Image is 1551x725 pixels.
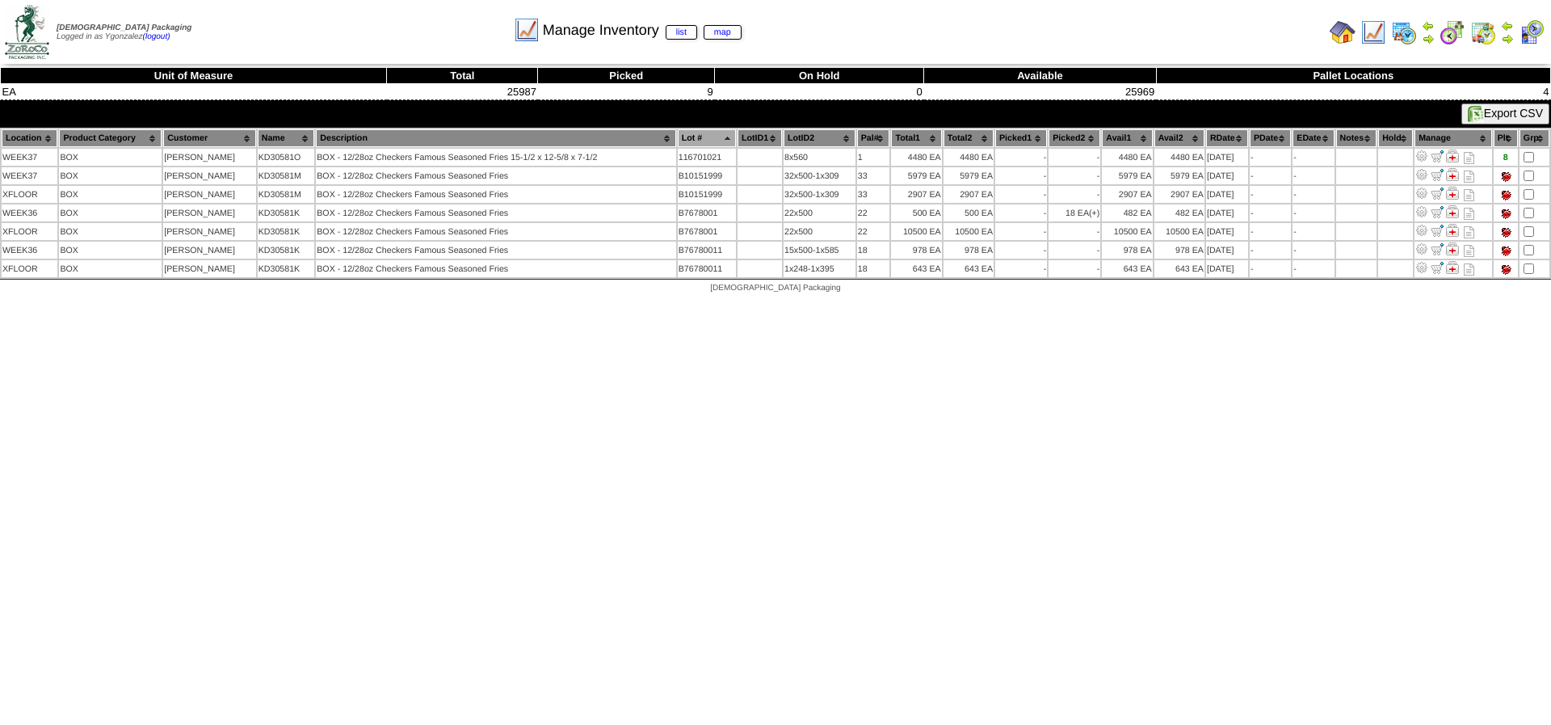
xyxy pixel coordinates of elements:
[1446,150,1459,162] img: Manage Hold
[1206,129,1248,147] th: RDate
[2,149,57,166] td: WEEK37
[163,223,255,240] td: [PERSON_NAME]
[1049,186,1100,203] td: -
[1292,223,1334,240] td: -
[5,5,49,59] img: zoroco-logo-small.webp
[57,23,191,32] span: [DEMOGRAPHIC_DATA] Packaging
[1206,186,1248,203] td: [DATE]
[1154,204,1204,221] td: 482 EA
[2,167,57,184] td: WEEK37
[258,223,315,240] td: KD30581K
[1464,152,1474,164] i: Note
[715,68,924,84] th: On Hold
[1049,129,1100,147] th: Picked2
[1154,242,1204,259] td: 978 EA
[1154,149,1204,166] td: 4480 EA
[1292,186,1334,203] td: -
[1250,129,1291,147] th: PDate
[1206,204,1248,221] td: [DATE]
[1446,242,1459,255] img: Manage Hold
[891,167,941,184] td: 5979 EA
[1446,261,1459,274] img: Manage Hold
[59,186,162,203] td: BOX
[1464,208,1474,220] i: Note
[1464,226,1474,238] i: Note
[2,204,57,221] td: WEEK36
[1422,19,1435,32] img: arrowleft.gif
[704,25,742,40] a: map
[784,149,855,166] td: 8x560
[678,186,736,203] td: B10151999
[678,242,736,259] td: B76780011
[1154,129,1204,147] th: Avail2
[1250,223,1291,240] td: -
[1089,209,1099,218] div: (+)
[1049,242,1100,259] td: -
[995,260,1047,277] td: -
[316,186,676,203] td: BOX - 12/28oz Checkers Famous Seasoned Fries
[995,204,1047,221] td: -
[1156,84,1550,100] td: 4
[59,223,162,240] td: BOX
[738,129,782,147] th: LotID1
[1431,168,1444,181] img: Move
[1250,260,1291,277] td: -
[387,84,538,100] td: 25987
[1154,260,1204,277] td: 643 EA
[1499,170,1512,183] img: Pallet tie not set
[1154,223,1204,240] td: 10500 EA
[538,84,715,100] td: 9
[387,68,538,84] th: Total
[316,223,676,240] td: BOX - 12/28oz Checkers Famous Seasoned Fries
[258,149,315,166] td: KD30581O
[924,68,1156,84] th: Available
[163,242,255,259] td: [PERSON_NAME]
[316,167,676,184] td: BOX - 12/28oz Checkers Famous Seasoned Fries
[538,68,715,84] th: Picked
[258,186,315,203] td: KD30581M
[1206,242,1248,259] td: [DATE]
[1292,260,1334,277] td: -
[543,22,742,39] span: Manage Inventory
[1102,223,1152,240] td: 10500 EA
[1499,207,1512,220] img: Pallet tie not set
[678,167,736,184] td: B10151999
[944,167,994,184] td: 5979 EA
[944,242,994,259] td: 978 EA
[2,260,57,277] td: XFLOOR
[1446,187,1459,200] img: Manage Hold
[1102,204,1152,221] td: 482 EA
[316,129,676,147] th: Description
[2,223,57,240] td: XFLOOR
[857,204,890,221] td: 22
[995,167,1047,184] td: -
[1,68,387,84] th: Unit of Measure
[1415,224,1428,237] img: Adjust
[1206,149,1248,166] td: [DATE]
[678,129,736,147] th: Lot #
[163,204,255,221] td: [PERSON_NAME]
[1330,19,1356,45] img: home.gif
[1464,245,1474,257] i: Note
[1415,168,1428,181] img: Adjust
[995,129,1047,147] th: Picked1
[1431,150,1444,162] img: Move
[163,186,255,203] td: [PERSON_NAME]
[710,284,840,293] span: [DEMOGRAPHIC_DATA] Packaging
[1431,242,1444,255] img: Move
[258,204,315,221] td: KD30581K
[1415,261,1428,274] img: Adjust
[1154,167,1204,184] td: 5979 EA
[1414,129,1492,147] th: Manage
[857,260,890,277] td: 18
[1464,189,1474,201] i: Note
[678,204,736,221] td: B7678001
[1499,244,1512,257] img: Pallet tie not set
[1292,129,1334,147] th: EDate
[1102,260,1152,277] td: 643 EA
[1446,224,1459,237] img: Manage Hold
[1440,19,1465,45] img: calendarblend.gif
[891,129,941,147] th: Total1
[1,84,387,100] td: EA
[1464,263,1474,276] i: Note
